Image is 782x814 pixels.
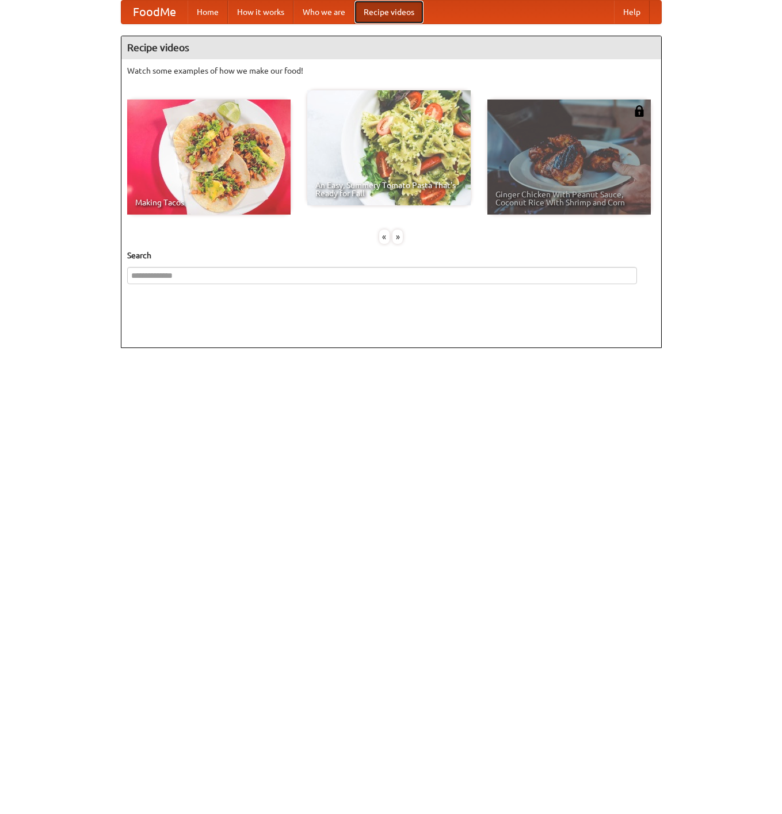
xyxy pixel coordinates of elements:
a: Making Tacos [127,100,291,215]
div: » [392,230,403,244]
img: 483408.png [634,105,645,117]
a: Help [614,1,650,24]
a: An Easy, Summery Tomato Pasta That's Ready for Fall [307,90,471,205]
a: Who we are [293,1,354,24]
div: « [379,230,390,244]
h4: Recipe videos [121,36,661,59]
h5: Search [127,250,655,261]
a: Recipe videos [354,1,424,24]
a: How it works [228,1,293,24]
a: Home [188,1,228,24]
span: Making Tacos [135,198,283,207]
span: An Easy, Summery Tomato Pasta That's Ready for Fall [315,181,463,197]
p: Watch some examples of how we make our food! [127,65,655,77]
a: FoodMe [121,1,188,24]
